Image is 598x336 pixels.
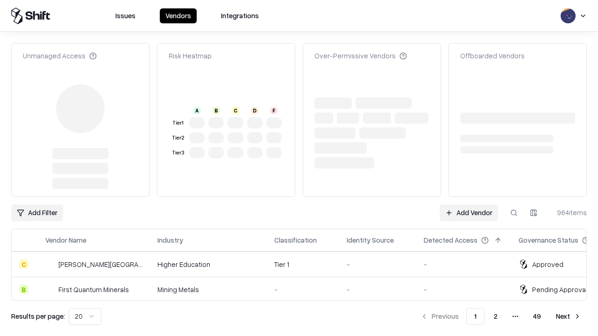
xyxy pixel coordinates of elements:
[215,8,264,23] button: Integrations
[274,259,332,269] div: Tier 1
[251,107,258,114] div: D
[171,149,185,157] div: Tier 3
[347,285,409,294] div: -
[532,259,563,269] div: Approved
[58,259,142,269] div: [PERSON_NAME][GEOGRAPHIC_DATA]
[11,204,63,221] button: Add Filter
[23,51,97,61] div: Unmanaged Access
[11,311,65,321] p: Results per page:
[274,285,332,294] div: -
[110,8,141,23] button: Issues
[232,107,239,114] div: C
[169,51,212,61] div: Risk Heatmap
[424,235,477,245] div: Detected Access
[171,134,185,142] div: Tier 2
[270,107,278,114] div: F
[19,285,28,294] div: B
[532,285,587,294] div: Pending Approval
[314,51,407,61] div: Over-Permissive Vendors
[157,235,183,245] div: Industry
[415,308,587,325] nav: pagination
[424,259,504,269] div: -
[460,51,525,61] div: Offboarded Vendors
[526,308,548,325] button: 49
[550,308,587,325] button: Next
[19,259,28,269] div: C
[274,235,317,245] div: Classification
[519,235,578,245] div: Governance Status
[193,107,201,114] div: A
[549,208,587,217] div: 964 items
[157,259,259,269] div: Higher Education
[466,308,484,325] button: 1
[58,285,129,294] div: First Quantum Minerals
[45,259,55,269] img: Reichman University
[45,235,86,245] div: Vendor Name
[486,308,505,325] button: 2
[160,8,197,23] button: Vendors
[440,204,498,221] a: Add Vendor
[157,285,259,294] div: Mining Metals
[213,107,220,114] div: B
[347,259,409,269] div: -
[424,285,504,294] div: -
[45,285,55,294] img: First Quantum Minerals
[347,235,394,245] div: Identity Source
[171,119,185,127] div: Tier 1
